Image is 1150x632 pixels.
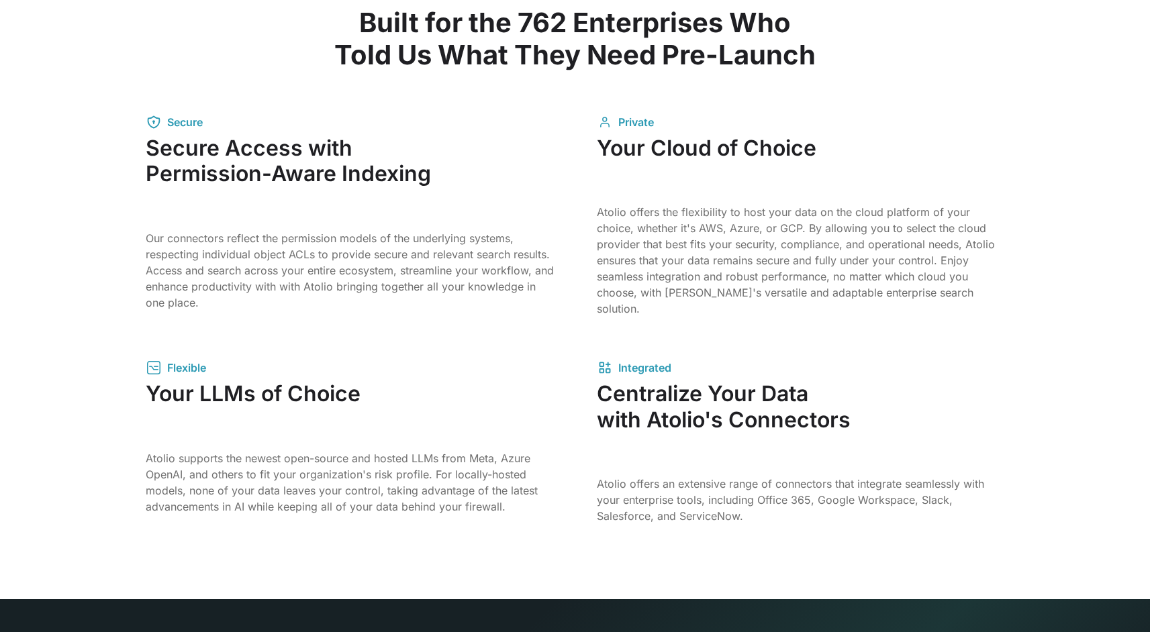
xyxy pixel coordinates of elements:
[167,360,206,376] div: Flexible
[146,450,554,515] p: Atolio supports the newest open-source and hosted LLMs from Meta, Azure OpenAI, and others to fit...
[1083,568,1150,632] iframe: Chat Widget
[597,204,1005,317] p: Atolio offers the flexibility to host your data on the cloud platform of your choice, whether it'...
[146,136,554,214] h3: Secure Access with Permission-Aware Indexing
[618,360,671,376] div: Integrated
[146,7,1005,71] h2: Built for the 762 Enterprises Who Told Us What They Need Pre-Launch
[146,230,554,311] p: Our connectors reflect the permission models of the underlying systems, respecting individual obj...
[597,476,1005,524] p: Atolio offers an extensive range of connectors that integrate seamlessly with your enterprise too...
[167,114,203,130] div: Secure
[146,381,554,433] h3: Your LLMs of Choice
[597,381,1005,460] h3: Centralize Your Data with Atolio's Connectors
[597,136,1005,188] h3: Your Cloud of Choice
[618,114,654,130] div: Private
